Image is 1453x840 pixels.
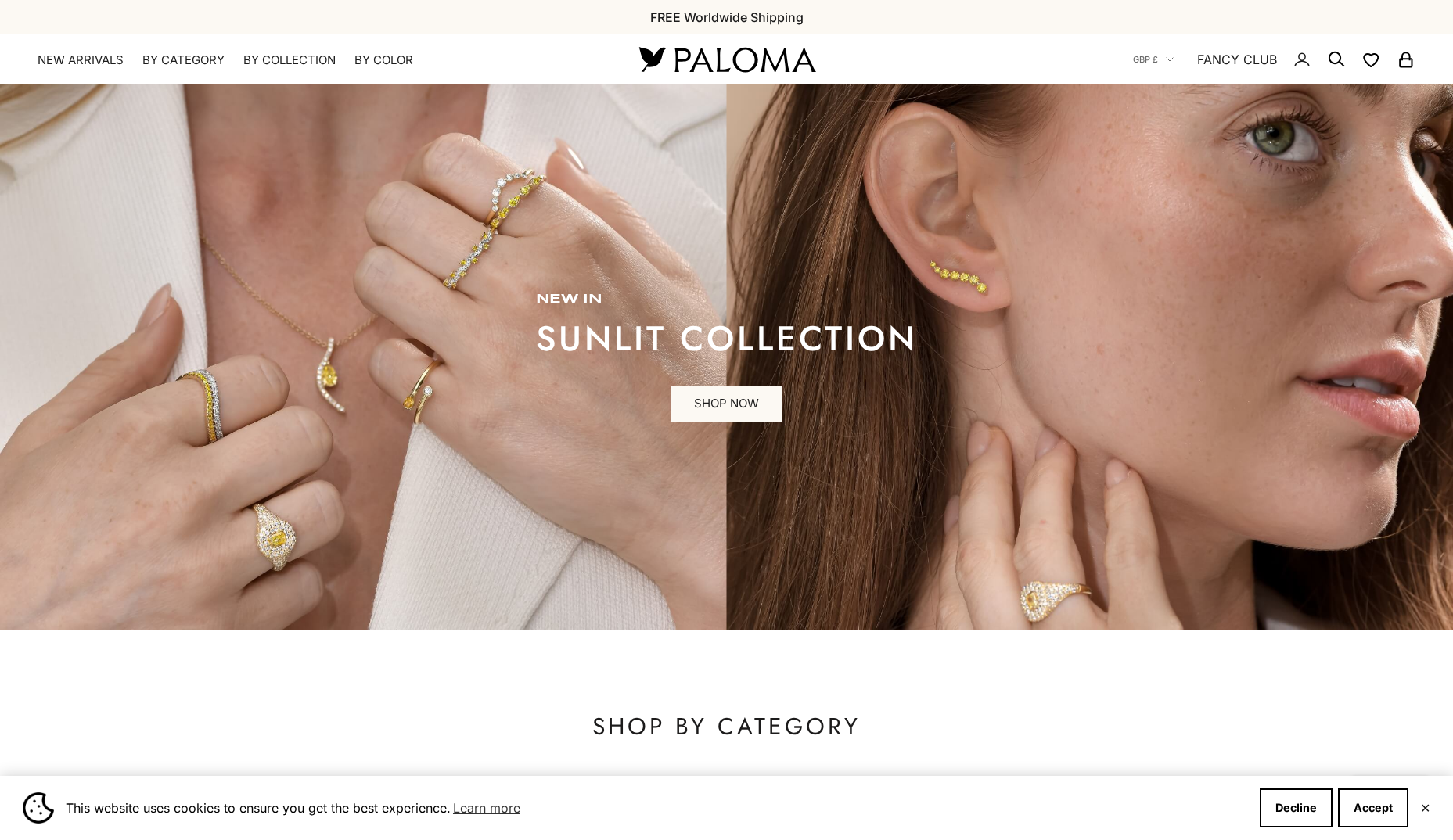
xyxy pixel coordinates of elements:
[66,796,1247,820] span: This website uses cookies to ensure you get the best experience.
[1420,803,1430,813] button: Close
[142,52,225,68] summary: By Category
[671,386,782,423] a: SHOP NOW
[451,796,523,820] a: Learn more
[1133,34,1415,84] nav: Secondary navigation
[114,711,1339,742] p: SHOP BY CATEGORY
[23,792,54,824] img: Cookie banner
[1197,49,1277,70] a: FANCY CLUB
[1133,52,1158,66] span: GBP £
[243,52,336,68] summary: By Collection
[536,323,918,354] p: sunlit collection
[1260,788,1333,827] button: Decline
[38,52,602,68] nav: Primary navigation
[650,7,804,27] p: FREE Worldwide Shipping
[354,52,413,68] summary: By Color
[536,292,918,307] p: new in
[38,52,124,68] a: NEW ARRIVALS
[1133,52,1174,66] button: GBP £
[1338,788,1408,827] button: Accept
